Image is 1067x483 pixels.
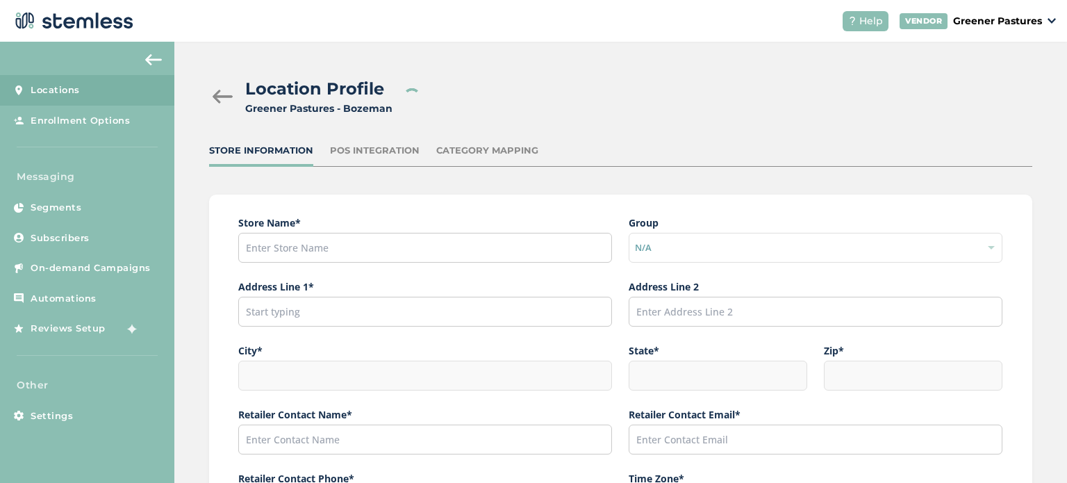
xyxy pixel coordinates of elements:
[245,101,392,116] div: Greener Pastures - Bozeman
[245,76,384,101] h2: Location Profile
[11,7,133,35] img: logo-dark-0685b13c.svg
[238,407,612,422] label: Retailer Contact Name
[1048,18,1056,24] img: icon_down-arrow-small-66adaf34.svg
[900,13,948,29] div: VENDOR
[629,297,1002,327] input: Enter Address Line 2
[31,409,73,423] span: Settings
[31,231,90,245] span: Subscribers
[238,279,612,294] label: Address Line 1*
[238,233,612,263] input: Enter Store Name
[238,343,612,358] label: City
[238,297,612,327] input: Start typing
[330,144,420,158] div: POS Integration
[31,83,80,97] span: Locations
[824,343,1002,358] label: Zip
[629,215,1002,230] label: Group
[31,114,130,128] span: Enrollment Options
[859,14,883,28] span: Help
[436,144,538,158] div: Category Mapping
[31,292,97,306] span: Automations
[238,215,612,230] label: Store Name
[31,261,151,275] span: On-demand Campaigns
[629,407,1002,422] label: Retailer Contact Email
[31,322,106,336] span: Reviews Setup
[998,416,1067,483] iframe: Chat Widget
[848,17,857,25] img: icon-help-white-03924b79.svg
[629,279,1002,294] label: Address Line 2
[116,315,144,343] img: glitter-stars-b7820f95.gif
[629,343,807,358] label: State
[238,425,612,455] input: Enter Contact Name
[209,144,313,158] div: Store Information
[953,14,1042,28] p: Greener Pastures
[145,54,162,65] img: icon-arrow-back-accent-c549486e.svg
[31,201,81,215] span: Segments
[629,425,1002,455] input: Enter Contact Email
